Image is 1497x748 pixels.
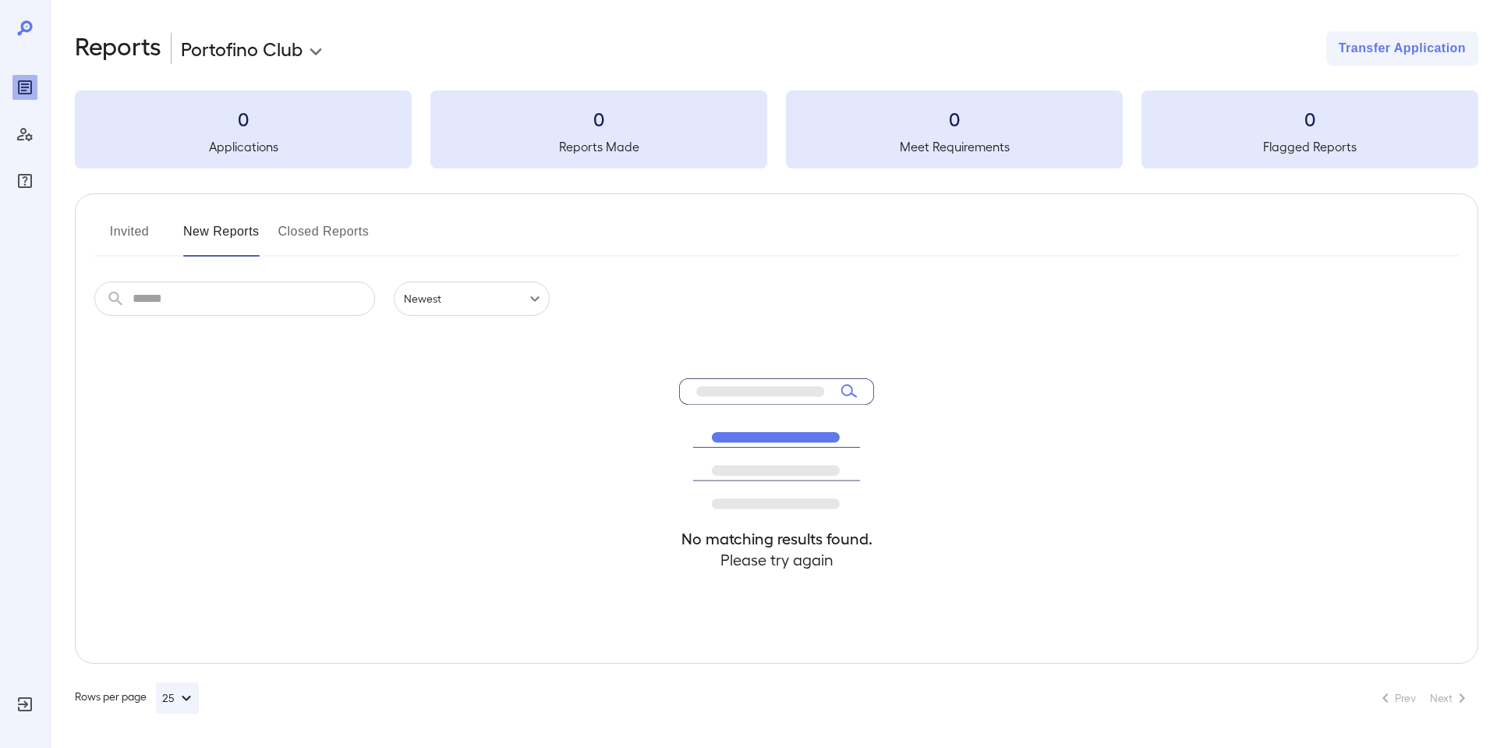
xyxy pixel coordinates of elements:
[786,106,1123,131] h3: 0
[75,137,412,156] h5: Applications
[181,36,303,61] p: Portofino Club
[12,122,37,147] div: Manage Users
[430,106,767,131] h3: 0
[430,137,767,156] h5: Reports Made
[75,106,412,131] h3: 0
[156,682,199,714] button: 25
[1141,106,1478,131] h3: 0
[94,219,165,257] button: Invited
[12,168,37,193] div: FAQ
[786,137,1123,156] h5: Meet Requirements
[394,282,550,316] div: Newest
[75,90,1478,168] summary: 0Applications0Reports Made0Meet Requirements0Flagged Reports
[12,75,37,100] div: Reports
[183,219,260,257] button: New Reports
[12,692,37,717] div: Log Out
[1141,137,1478,156] h5: Flagged Reports
[75,682,199,714] div: Rows per page
[1369,686,1478,711] nav: pagination navigation
[679,549,874,570] h4: Please try again
[1326,31,1478,66] button: Transfer Application
[75,31,161,66] h2: Reports
[679,528,874,549] h4: No matching results found.
[278,219,370,257] button: Closed Reports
